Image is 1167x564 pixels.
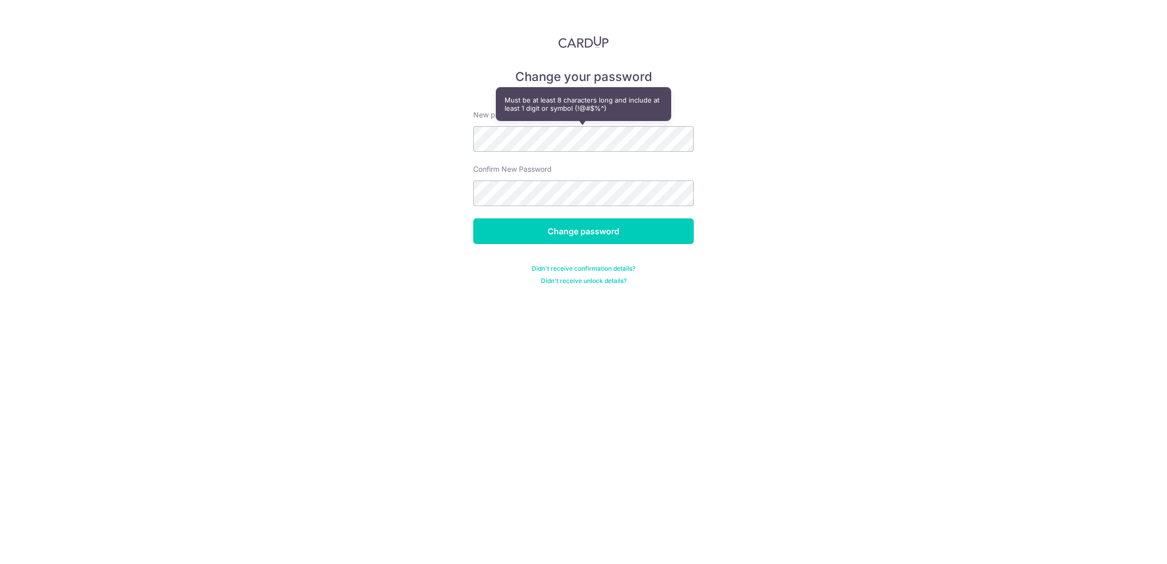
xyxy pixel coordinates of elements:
img: CardUp Logo [558,36,609,48]
div: Must be at least 8 characters long and include at least 1 digit or symbol (!@#$%^) [496,88,671,120]
h5: Change your password [473,69,694,85]
label: New password [473,110,524,120]
a: Didn't receive unlock details? [541,277,627,285]
a: Didn't receive confirmation details? [532,265,635,273]
input: Change password [473,218,694,244]
label: Confirm New Password [473,164,552,174]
